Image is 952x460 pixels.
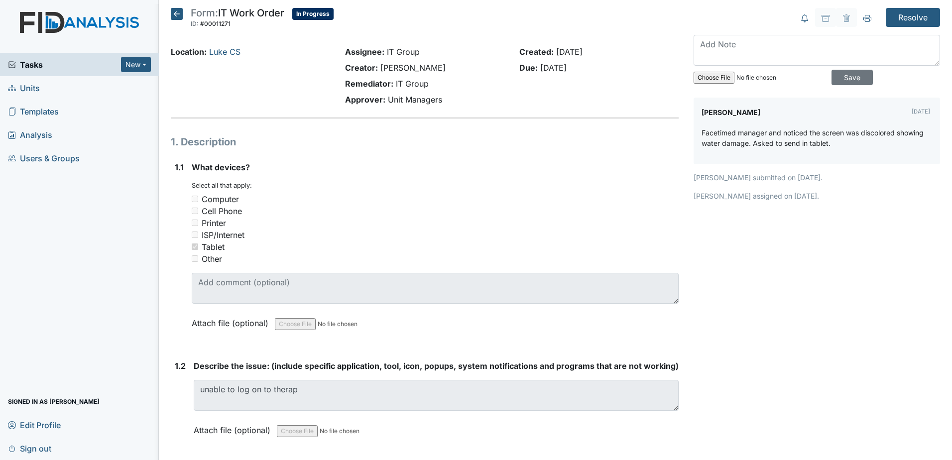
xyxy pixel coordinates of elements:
[192,182,252,189] small: Select all that apply:
[202,253,222,265] div: Other
[832,70,873,85] input: Save
[8,104,59,119] span: Templates
[192,196,198,202] input: Computer
[8,150,80,166] span: Users & Groups
[192,312,272,329] label: Attach file (optional)
[194,361,679,371] span: Describe the issue: (include specific application, tool, icon, popups, system notifications and p...
[202,217,226,229] div: Printer
[192,255,198,262] input: Other
[345,79,393,89] strong: Remediator:
[388,95,442,105] span: Unit Managers
[171,47,207,57] strong: Location:
[519,63,538,73] strong: Due:
[192,208,198,214] input: Cell Phone
[694,191,940,201] p: [PERSON_NAME] assigned on [DATE].
[8,417,61,433] span: Edit Profile
[387,47,420,57] span: IT Group
[912,108,930,115] small: [DATE]
[192,231,198,238] input: ISP/Internet
[794,8,815,27] span: Notifications are sent when this task is assigned to:
[8,394,100,409] span: Signed in as [PERSON_NAME]
[886,8,940,27] input: Resolve
[694,172,940,183] p: [PERSON_NAME] submitted on [DATE].
[202,193,239,205] div: Computer
[192,162,250,172] span: What devices?
[857,8,878,27] span: Print
[121,57,151,72] button: New
[202,241,225,253] div: Tablet
[519,47,554,57] strong: Created:
[702,127,932,148] p: Facetimed manager and noticed the screen was discolored showing water damage. Asked to send in ta...
[175,161,184,173] label: 1.1
[8,127,52,142] span: Analysis
[209,47,240,57] a: Luke CS
[202,229,244,241] div: ISP/Internet
[345,63,378,73] strong: Creator:
[702,106,760,119] label: [PERSON_NAME]
[396,79,429,89] span: IT Group
[8,441,51,456] span: Sign out
[200,20,231,27] span: #00011271
[192,243,198,250] input: Tablet
[202,205,242,217] div: Cell Phone
[171,134,679,149] h1: 1. Description
[194,419,274,436] label: Attach file (optional)
[192,220,198,226] input: Printer
[194,380,679,411] textarea: unable to log on to therap
[191,7,218,19] span: Form:
[292,8,334,20] span: In Progress
[175,360,186,372] label: 1.2
[540,63,567,73] span: [DATE]
[345,95,385,105] strong: Approver:
[8,59,121,71] a: Tasks
[191,8,284,30] div: IT Work Order
[556,47,583,57] span: [DATE]
[8,80,40,96] span: Units
[345,47,384,57] strong: Assignee:
[380,63,446,73] span: [PERSON_NAME]
[191,20,199,27] span: ID:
